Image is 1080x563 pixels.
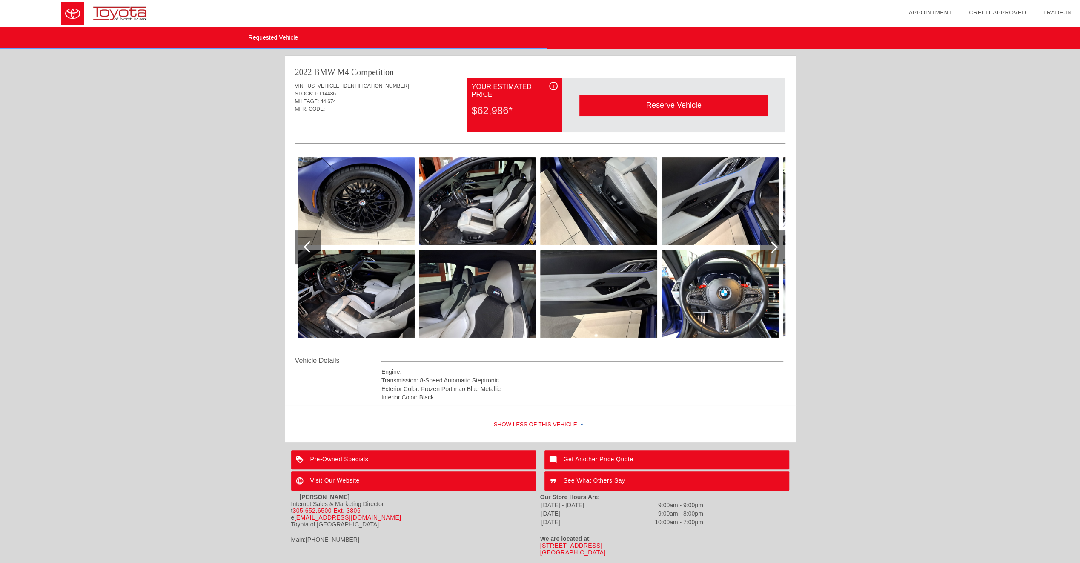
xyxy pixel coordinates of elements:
[662,157,779,245] img: c11628bdf92f4eb174c7561cf12634b1x.jpg
[315,91,336,97] span: PT14486
[306,83,409,89] span: [US_VEHICLE_IDENTIFICATION_NUMBER]
[381,376,784,385] div: Transmission: 8-Speed Automatic Steptronic
[419,157,536,245] img: 4f4584fc64e3596cd7c8589d681eab47x.jpg
[540,494,600,500] strong: Our Store Hours Are:
[295,66,349,78] div: 2022 BMW M4
[472,82,558,100] div: Your Estimated Price
[618,501,703,509] td: 9:00am - 9:00pm
[291,500,540,528] div: Internet Sales & Marketing Director t e Toyota of [GEOGRAPHIC_DATA]
[306,536,359,543] span: [PHONE_NUMBER]
[295,91,314,97] span: STOCK:
[579,95,768,116] div: Reserve Vehicle
[540,250,657,338] img: e4a3a37b415c4976907514c078441cf5x.jpg
[553,83,554,89] span: i
[291,536,540,543] div: Main:
[541,501,617,509] td: [DATE] - [DATE]
[294,514,401,521] a: [EMAIL_ADDRESS][DOMAIN_NAME]
[908,9,952,16] a: Appointment
[472,100,558,122] div: $62,986*
[541,518,617,526] td: [DATE]
[291,471,310,491] img: ic_language_white_24dp_2x.png
[351,66,394,78] div: Competition
[544,471,789,491] a: See What Others Say
[381,393,784,402] div: Interior Color: Black
[298,157,415,245] img: ac1cb3a2281832f54d9d2f7749ced4ecx.jpg
[969,9,1026,16] a: Credit Approved
[298,250,415,338] img: 1a7e714cab73cd7692e74680462c418ex.jpg
[295,83,305,89] span: VIN:
[618,510,703,517] td: 9:00am - 8:00pm
[540,535,591,542] strong: We are located at:
[540,157,657,245] img: 3d0e979aceb5e3979de2b192a946e2b0x.jpg
[291,450,310,469] img: ic_loyalty_white_24dp_2x.png
[618,518,703,526] td: 10:00am - 7:00pm
[541,510,617,517] td: [DATE]
[544,471,564,491] img: ic_format_quote_white_24dp_2x.png
[321,98,336,104] span: 44,674
[285,408,796,442] div: Show Less of this Vehicle
[662,250,779,338] img: 5cca8d4736146e50c95c04ad929f460cx.jpg
[292,507,361,514] a: 305.652.6500 Ext. 3806
[295,356,381,366] div: Vehicle Details
[1043,9,1071,16] a: Trade-In
[381,385,784,393] div: Exterior Color: Frozen Portimao Blue Metallic
[783,250,900,338] img: 55f107b28c35e866c609cd9d759be048x.jpg
[291,471,536,491] a: Visit Our Website
[295,98,319,104] span: MILEAGE:
[419,250,536,338] img: e20bb6be2dc0d2e6541412d4b9f25903x.jpg
[540,542,606,556] a: [STREET_ADDRESS][GEOGRAPHIC_DATA]
[544,450,789,469] a: Get Another Price Quote
[300,494,349,500] strong: [PERSON_NAME]
[783,157,900,245] img: aa4e0907870fc85014bad8ae58f41d41x.jpg
[295,106,325,112] span: MFR. CODE:
[381,368,784,376] div: Engine:
[295,118,785,132] div: Quoted on [DATE] 11:12:40 PM
[291,450,536,469] a: Pre-Owned Specials
[544,450,564,469] img: ic_mode_comment_white_24dp_2x.png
